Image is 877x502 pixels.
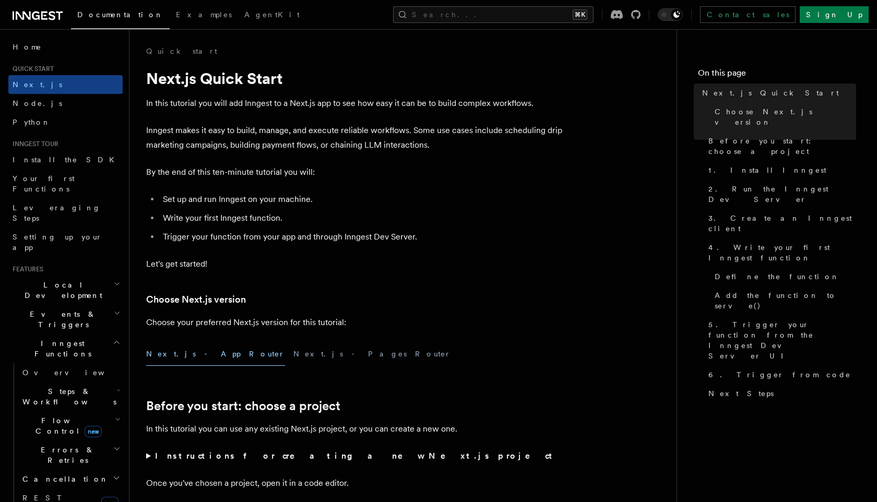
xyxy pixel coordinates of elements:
button: Toggle dark mode [658,8,683,21]
button: Search...⌘K [393,6,594,23]
span: 3. Create an Inngest client [708,213,856,234]
span: Quick start [8,65,54,73]
a: Next.js Quick Start [698,83,856,102]
button: Cancellation [18,470,123,488]
button: Flow Controlnew [18,411,123,440]
span: Next.js [13,80,62,89]
kbd: ⌘K [573,9,587,20]
span: Add the function to serve() [715,290,856,311]
span: Documentation [77,10,163,19]
a: Sign Up [800,6,869,23]
button: Steps & Workflows [18,382,123,411]
a: Choose Next.js version [710,102,856,132]
button: Errors & Retries [18,440,123,470]
span: Next Steps [708,388,774,399]
span: Examples [176,10,232,19]
h1: Next.js Quick Start [146,69,564,88]
button: Next.js - Pages Router [293,342,451,366]
strong: Instructions for creating a new Next.js project [155,451,556,461]
span: Inngest Functions [8,338,113,359]
a: Choose Next.js version [146,292,246,307]
a: Next Steps [704,384,856,403]
span: Node.js [13,99,62,107]
p: Choose your preferred Next.js version for this tutorial: [146,315,564,330]
span: Setting up your app [13,233,102,252]
span: Leveraging Steps [13,204,101,222]
button: Events & Triggers [8,305,123,334]
span: 5. Trigger your function from the Inngest Dev Server UI [708,319,856,361]
a: Examples [170,3,238,28]
span: Before you start: choose a project [708,136,856,157]
span: 6. Trigger from code [708,369,851,380]
p: Inngest makes it easy to build, manage, and execute reliable workflows. Some use cases include sc... [146,123,564,152]
span: 4. Write your first Inngest function [708,242,856,263]
span: Steps & Workflows [18,386,116,407]
button: Inngest Functions [8,334,123,363]
a: 1. Install Inngest [704,161,856,180]
a: Install the SDK [8,150,123,169]
a: Python [8,113,123,132]
span: 1. Install Inngest [708,165,826,175]
p: Once you've chosen a project, open it in a code editor. [146,476,564,491]
span: Python [13,118,51,126]
span: Cancellation [18,474,109,484]
span: Next.js Quick Start [702,88,839,98]
button: Next.js - App Router [146,342,285,366]
span: AgentKit [244,10,300,19]
a: Overview [18,363,123,382]
a: Setting up your app [8,228,123,257]
button: Local Development [8,276,123,305]
a: AgentKit [238,3,306,28]
a: Contact sales [700,6,796,23]
span: Inngest tour [8,140,58,148]
p: In this tutorial you will add Inngest to a Next.js app to see how easy it can be to build complex... [146,96,564,111]
a: Documentation [71,3,170,29]
a: Home [8,38,123,56]
li: Write your first Inngest function. [160,211,564,225]
a: Leveraging Steps [8,198,123,228]
a: 3. Create an Inngest client [704,209,856,238]
a: 6. Trigger from code [704,365,856,384]
a: Add the function to serve() [710,286,856,315]
span: Overview [22,368,130,377]
a: Quick start [146,46,217,56]
span: Install the SDK [13,156,121,164]
span: Define the function [715,271,839,282]
a: 2. Run the Inngest Dev Server [704,180,856,209]
a: 4. Write your first Inngest function [704,238,856,267]
a: Define the function [710,267,856,286]
a: 5. Trigger your function from the Inngest Dev Server UI [704,315,856,365]
a: Before you start: choose a project [146,399,340,413]
summary: Instructions for creating a new Next.js project [146,449,564,463]
a: Before you start: choose a project [704,132,856,161]
span: Home [13,42,42,52]
span: Errors & Retries [18,445,113,465]
span: Choose Next.js version [715,106,856,127]
a: Node.js [8,94,123,113]
a: Next.js [8,75,123,94]
span: new [85,426,102,437]
span: Features [8,265,43,273]
span: Local Development [8,280,114,301]
span: Your first Functions [13,174,75,193]
li: Trigger your function from your app and through Inngest Dev Server. [160,230,564,244]
p: Let's get started! [146,257,564,271]
h4: On this page [698,67,856,83]
span: 2. Run the Inngest Dev Server [708,184,856,205]
p: In this tutorial you can use any existing Next.js project, or you can create a new one. [146,422,564,436]
span: Events & Triggers [8,309,114,330]
span: Flow Control [18,415,115,436]
li: Set up and run Inngest on your machine. [160,192,564,207]
p: By the end of this ten-minute tutorial you will: [146,165,564,180]
a: Your first Functions [8,169,123,198]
